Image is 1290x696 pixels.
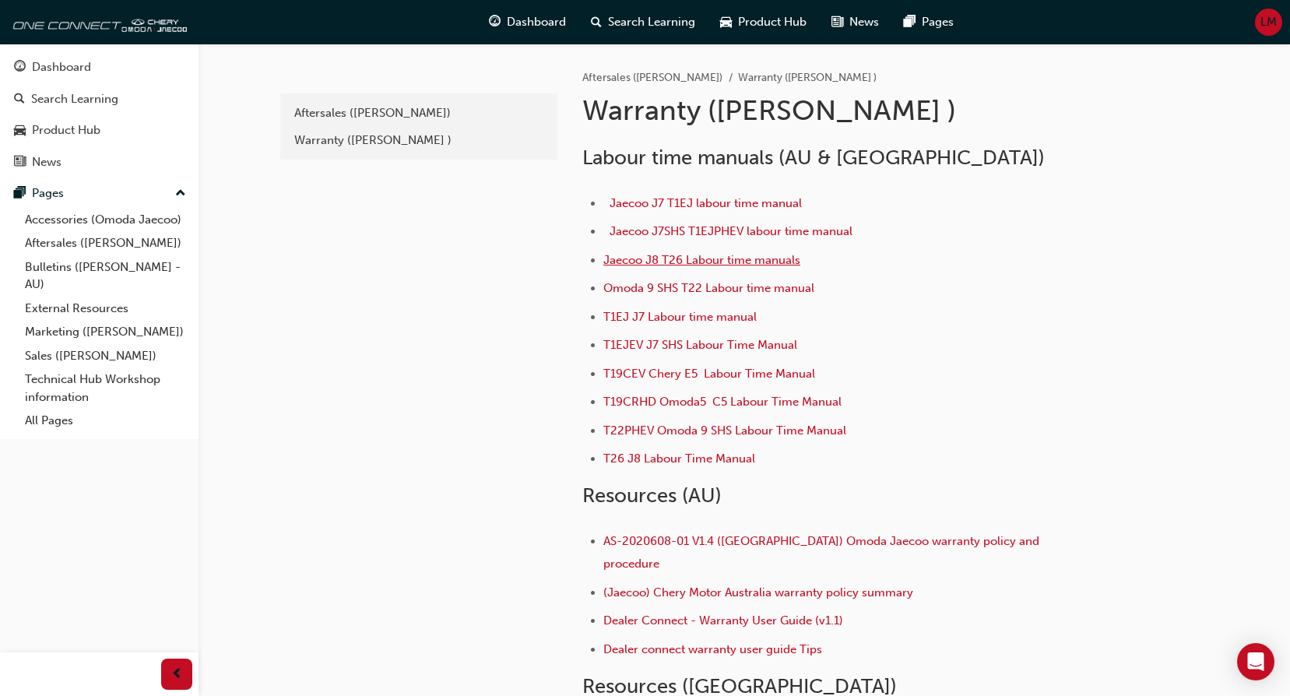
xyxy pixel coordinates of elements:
[19,255,192,297] a: Bulletins ([PERSON_NAME] - AU)
[891,6,966,38] a: pages-iconPages
[582,93,1093,128] h1: Warranty ([PERSON_NAME] )
[6,148,192,177] a: News
[14,187,26,201] span: pages-icon
[14,93,25,107] span: search-icon
[922,13,954,31] span: Pages
[610,196,802,210] a: Jaecoo J7 T1EJ labour time manual
[31,90,118,108] div: Search Learning
[603,424,846,438] a: T22PHEV Omoda 9 SHS Labour Time Manual
[6,53,192,82] a: Dashboard
[32,185,64,202] div: Pages
[14,61,26,75] span: guage-icon
[831,12,843,32] span: news-icon
[294,104,543,122] div: Aftersales ([PERSON_NAME])
[610,224,852,238] a: Jaecoo J7SHS T1EJPHEV labour time manual
[32,153,62,171] div: News
[603,585,913,599] a: (Jaecoo) Chery Motor Australia warranty policy summary
[603,613,843,627] a: Dealer Connect - Warranty User Guide (v1.1)
[32,58,91,76] div: Dashboard
[6,50,192,179] button: DashboardSearch LearningProduct HubNews
[32,121,100,139] div: Product Hub
[608,13,695,31] span: Search Learning
[6,116,192,145] a: Product Hub
[582,71,722,84] a: Aftersales ([PERSON_NAME])
[819,6,891,38] a: news-iconNews
[603,367,815,381] a: T19CEV Chery E5 Labour Time Manual
[603,338,797,352] a: T1EJEV J7 SHS Labour Time Manual
[849,13,879,31] span: News
[6,85,192,114] a: Search Learning
[603,452,755,466] a: T26 J8 Labour Time Manual
[286,100,551,127] a: Aftersales ([PERSON_NAME])
[8,6,187,37] img: oneconnect
[738,69,877,87] li: Warranty ([PERSON_NAME] )
[738,13,807,31] span: Product Hub
[19,231,192,255] a: Aftersales ([PERSON_NAME])
[603,281,814,295] a: Omoda 9 SHS T22 Labour time manual
[603,253,800,267] a: Jaecoo J8 T26 Labour time manuals
[904,12,916,32] span: pages-icon
[603,534,1042,571] a: AS-2020608-01 V1.4 ([GEOGRAPHIC_DATA]) Omoda Jaecoo warranty policy and procedure
[19,320,192,344] a: Marketing ([PERSON_NAME])
[6,179,192,208] button: Pages
[14,156,26,170] span: news-icon
[507,13,566,31] span: Dashboard
[286,127,551,154] a: Warranty ([PERSON_NAME] )
[603,310,757,324] a: T1EJ J7 Labour time manual
[708,6,819,38] a: car-iconProduct Hub
[1237,643,1274,680] div: Open Intercom Messenger
[578,6,708,38] a: search-iconSearch Learning
[19,344,192,368] a: Sales ([PERSON_NAME])
[171,665,183,684] span: prev-icon
[19,297,192,321] a: External Resources
[582,483,722,508] span: Resources (AU)
[720,12,732,32] span: car-icon
[19,367,192,409] a: Technical Hub Workshop information
[19,208,192,232] a: Accessories (Omoda Jaecoo)
[19,409,192,433] a: All Pages
[1260,13,1277,31] span: LM
[591,12,602,32] span: search-icon
[603,395,842,409] a: T19CRHD Omoda5 C5 Labour Time Manual
[14,124,26,138] span: car-icon
[175,184,186,204] span: up-icon
[489,12,501,32] span: guage-icon
[476,6,578,38] a: guage-iconDashboard
[1255,9,1282,36] button: LM
[603,642,822,656] a: Dealer connect warranty user guide Tips
[582,146,1045,170] span: Labour time manuals (AU & [GEOGRAPHIC_DATA])
[294,132,543,149] div: Warranty ([PERSON_NAME] )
